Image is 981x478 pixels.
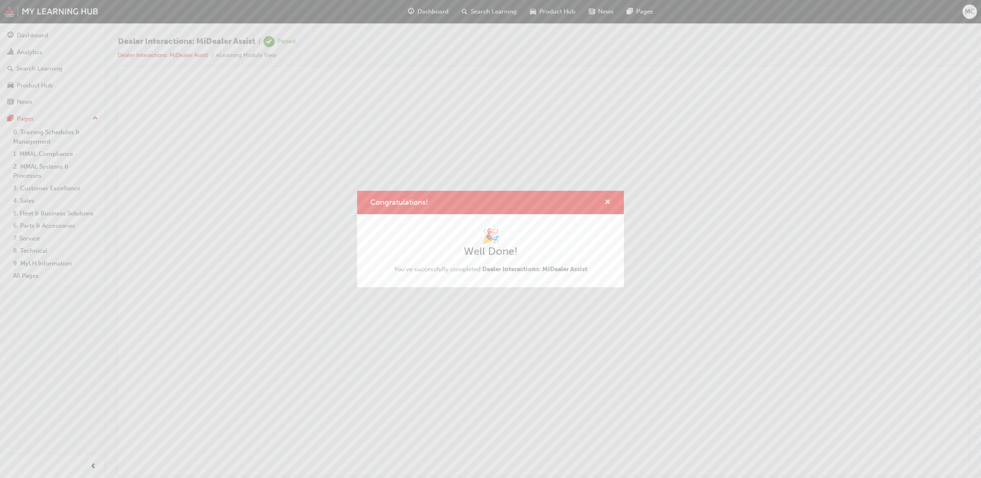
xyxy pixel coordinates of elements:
h1: 🎉 [394,227,587,245]
div: 👋 Bye! [3,123,834,137]
span: cross-icon [605,199,611,206]
h2: Well Done! [394,245,587,258]
span: Dealer Interactions: MiDealer Assist [482,265,587,273]
div: You may now leave this page. [3,146,834,155]
span: Congratulations! [370,198,428,207]
button: cross-icon [605,197,611,208]
span: You've successfully completed [394,265,587,274]
div: Congratulations! [357,191,624,287]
